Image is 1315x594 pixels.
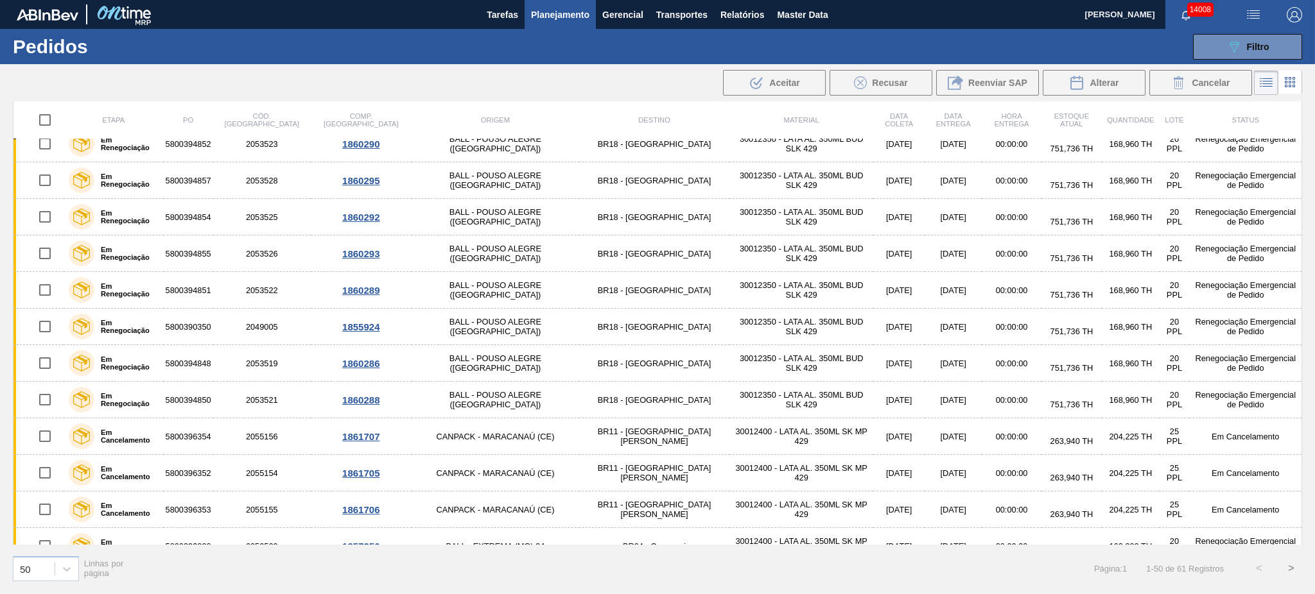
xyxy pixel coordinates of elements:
label: Em Renegociação [94,173,159,188]
td: Renegociação Emergencial de Pedido [1189,235,1302,272]
td: 168,960 TH [1102,126,1159,162]
td: BR11 - [GEOGRAPHIC_DATA][PERSON_NAME] [579,491,729,528]
td: 30012400 - LATA AL. 350ML SK MP 429 [729,455,874,491]
div: 1857350 [313,541,410,552]
a: Em Renegociação58003903502049005BALL - POUSO ALEGRE ([GEOGRAPHIC_DATA])BR18 - [GEOGRAPHIC_DATA]30... [13,309,1302,345]
span: Filtro [1247,42,1269,52]
td: 168,960 TH [1102,235,1159,272]
div: 1855924 [313,321,410,332]
button: Filtro [1193,34,1302,60]
td: 204,225 TH [1102,418,1159,455]
td: 2053528 [213,162,311,199]
td: 168,960 TH [1102,345,1159,382]
div: 1860288 [313,395,410,405]
td: BALL - POUSO ALEGRE ([GEOGRAPHIC_DATA]) [412,199,579,235]
td: [DATE] [925,126,982,162]
td: 5800396353 [164,491,213,528]
td: Renegociação Emergencial de Pedido [1189,528,1302,564]
span: Data coleta [885,112,913,128]
div: Reenviar SAP [936,70,1039,96]
td: Em Cancelamento [1189,418,1302,455]
td: BR18 - [GEOGRAPHIC_DATA] [579,162,729,199]
span: 751,736 TH [1050,400,1093,409]
td: 5800396352 [164,455,213,491]
td: 20 PPL [1159,272,1189,309]
div: 50 [20,563,31,574]
label: Em Cancelamento [94,465,159,480]
td: Em Cancelamento [1189,491,1302,528]
div: Visão em Lista [1254,71,1278,95]
td: 5800392000 [164,528,213,564]
td: [DATE] [873,309,924,345]
td: 00:00:00 [982,345,1041,382]
td: 30012400 - LATA AL. 350ML SK MP 429 [729,528,874,564]
span: 751,736 TH [1050,327,1093,336]
td: 2055154 [213,455,311,491]
td: BR18 - [GEOGRAPHIC_DATA] [579,382,729,418]
td: 00:00:00 [982,126,1041,162]
td: [DATE] [925,382,982,418]
td: 30012350 - LATA AL. 350ML BUD SLK 429 [729,162,874,199]
td: BR18 - [GEOGRAPHIC_DATA] [579,272,729,309]
span: 751,736 TH [1050,363,1093,373]
td: 30012350 - LATA AL. 350ML BUD SLK 429 [729,235,874,272]
td: 30012400 - LATA AL. 350ML SK MP 429 [729,418,874,455]
td: BALL - POUSO ALEGRE ([GEOGRAPHIC_DATA]) [412,162,579,199]
span: Estoque atual [1054,112,1090,128]
span: Relatórios [720,7,764,22]
button: Aceitar [723,70,826,96]
td: BR18 - [GEOGRAPHIC_DATA] [579,235,729,272]
span: Linhas por página [84,559,124,578]
td: [DATE] [925,162,982,199]
td: 168,960 TH [1102,272,1159,309]
div: 1860295 [313,175,410,186]
span: 263,940 TH [1050,436,1093,446]
span: Data Entrega [936,112,971,128]
td: [DATE] [925,272,982,309]
div: 1860292 [313,212,410,223]
img: TNhmsLtSVTkK8tSr43FrP2fwEKptu5GPRR3wAAAABJRU5ErkJggg== [17,9,78,21]
a: Em Renegociação58003948502053521BALL - POUSO ALEGRE ([GEOGRAPHIC_DATA])BR18 - [GEOGRAPHIC_DATA]30... [13,382,1302,418]
td: 00:00:00 [982,491,1041,528]
td: 00:00:00 [982,455,1041,491]
div: 1861706 [313,504,410,515]
span: Alterar [1090,78,1119,88]
span: Recusar [872,78,907,88]
td: 5800394850 [164,382,213,418]
td: BR18 - [GEOGRAPHIC_DATA] [579,309,729,345]
label: Em Renegociação [94,538,159,554]
td: 5800394851 [164,272,213,309]
td: 00:00:00 [982,162,1041,199]
td: BALL - EXTREMA (MG) 24 [412,528,579,564]
img: userActions [1246,7,1261,22]
td: 2053523 [213,126,311,162]
div: Alterar Pedido [1043,70,1145,96]
button: Alterar [1043,70,1145,96]
td: Renegociação Emergencial de Pedido [1189,345,1302,382]
td: 20 PPL [1159,309,1189,345]
td: 2055155 [213,491,311,528]
div: Visão em Cards [1278,71,1302,95]
span: Cód. [GEOGRAPHIC_DATA] [225,112,299,128]
button: < [1243,552,1275,584]
td: BR18 - [GEOGRAPHIC_DATA] [579,199,729,235]
label: Em Renegociação [94,319,159,334]
td: BR11 - [GEOGRAPHIC_DATA][PERSON_NAME] [579,455,729,491]
td: [DATE] [873,418,924,455]
td: 20 PPL [1159,528,1189,564]
a: Em Renegociação58003948512053522BALL - POUSO ALEGRE ([GEOGRAPHIC_DATA])BR18 - [GEOGRAPHIC_DATA]30... [13,272,1302,309]
td: BR18 - [GEOGRAPHIC_DATA] [579,126,729,162]
td: [DATE] [873,345,924,382]
td: [DATE] [873,162,924,199]
span: 263,940 TH [1050,473,1093,482]
span: Gerencial [602,7,643,22]
a: Em Renegociação58003948482053519BALL - POUSO ALEGRE ([GEOGRAPHIC_DATA])BR18 - [GEOGRAPHIC_DATA]30... [13,345,1302,382]
td: 2053519 [213,345,311,382]
td: Renegociação Emergencial de Pedido [1189,126,1302,162]
td: 204,225 TH [1102,455,1159,491]
a: Em Cancelamento58003963542055156CANPACK - MARACANAÚ (CE)BR11 - [GEOGRAPHIC_DATA][PERSON_NAME]3001... [13,418,1302,455]
td: 20 PPL [1159,199,1189,235]
td: [DATE] [925,418,982,455]
span: Aceitar [769,78,799,88]
td: 00:00:00 [982,199,1041,235]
